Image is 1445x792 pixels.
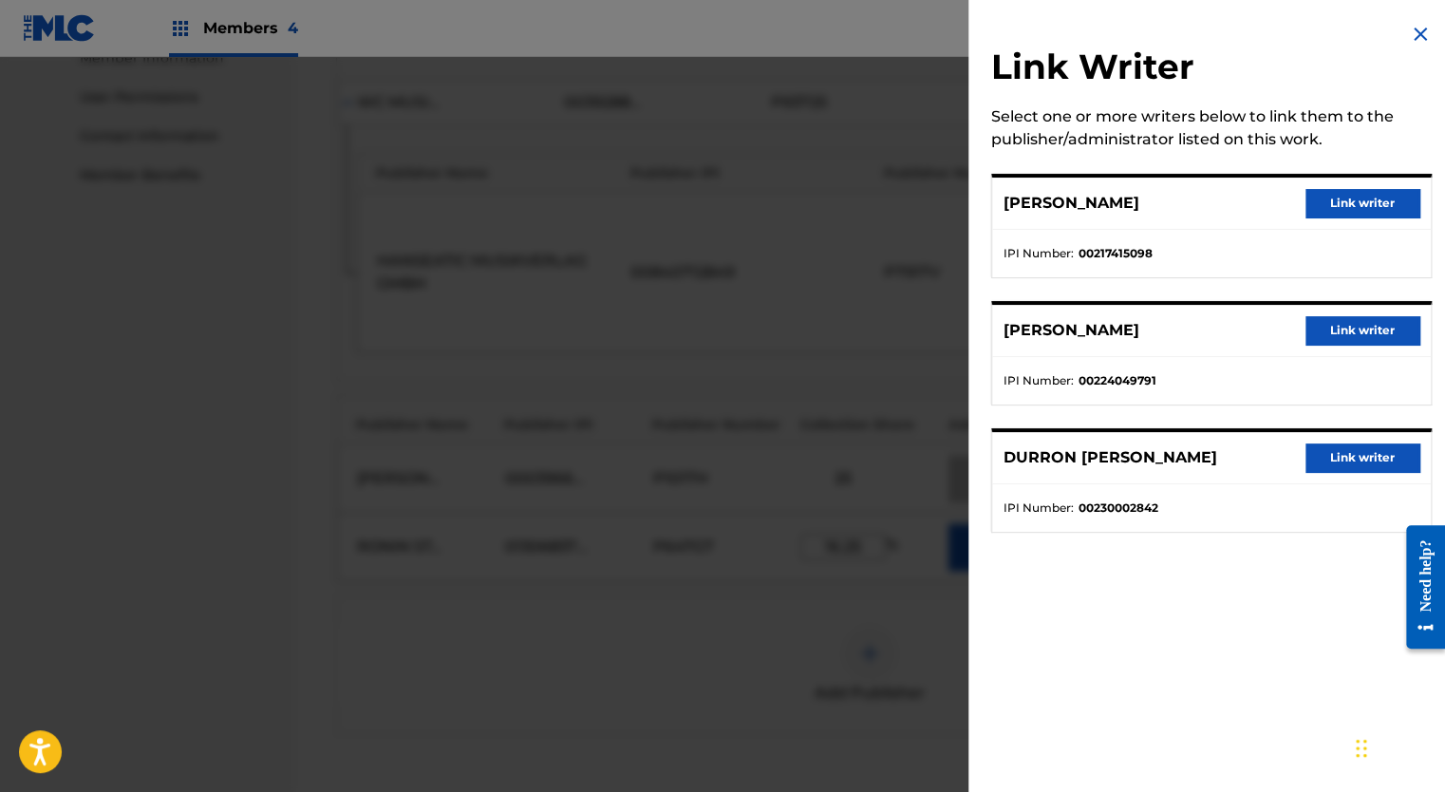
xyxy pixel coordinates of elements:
span: IPI Number : [1004,372,1074,389]
h2: Link Writer [991,46,1432,94]
button: Link writer [1305,316,1419,345]
img: Top Rightsholders [169,17,192,40]
img: MLC Logo [23,14,96,42]
p: DURRON [PERSON_NAME] [1004,446,1217,469]
div: Drag [1356,720,1367,777]
span: IPI Number : [1004,245,1074,262]
span: Members [203,17,298,39]
span: IPI Number : [1004,500,1074,517]
strong: 00230002842 [1079,500,1158,517]
iframe: Resource Center [1392,511,1445,664]
button: Link writer [1305,443,1419,472]
p: [PERSON_NAME] [1004,319,1139,342]
strong: 00217415098 [1079,245,1153,262]
div: Select one or more writers below to link them to the publisher/administrator listed on this work. [991,105,1432,151]
p: [PERSON_NAME] [1004,192,1139,215]
strong: 00224049791 [1079,372,1156,389]
button: Link writer [1305,189,1419,217]
iframe: Chat Widget [1350,701,1445,792]
span: 4 [288,19,298,37]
